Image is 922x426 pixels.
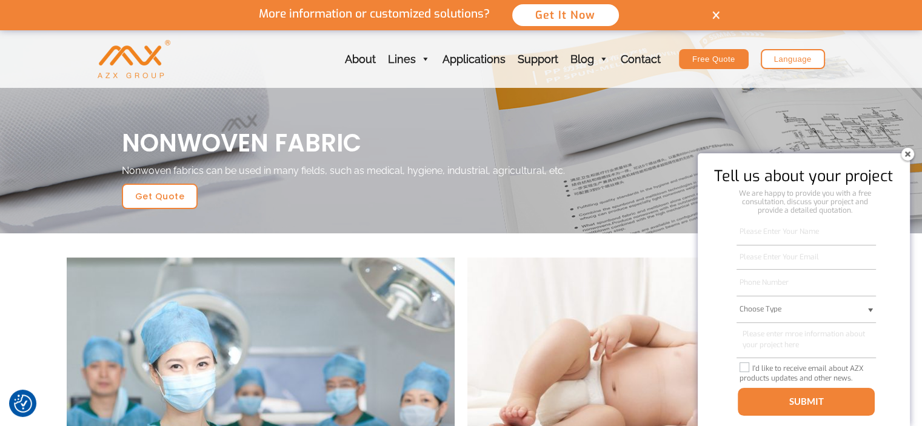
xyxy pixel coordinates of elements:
[512,30,564,88] a: Support
[679,49,749,69] a: Free Quote
[615,30,667,88] a: Contact
[382,30,436,88] a: Lines
[249,7,500,21] p: More information or customized solutions?
[98,53,170,64] a: AZX Nonwoven Machine
[511,3,620,27] button: Get It Now
[122,165,801,178] div: Nonwoven fabrics can be used in many fields, such as medical, hygiene, industrial, agricultural, ...
[436,30,512,88] a: Applications
[122,127,801,159] h1: NONWOVEN FABRIC
[14,394,32,413] img: Revisit consent button
[339,30,382,88] a: About
[761,49,825,69] a: Language
[564,30,615,88] a: Blog
[135,192,185,201] span: Get Quote
[14,394,32,413] button: Consent Preferences
[122,184,198,209] a: Get Quote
